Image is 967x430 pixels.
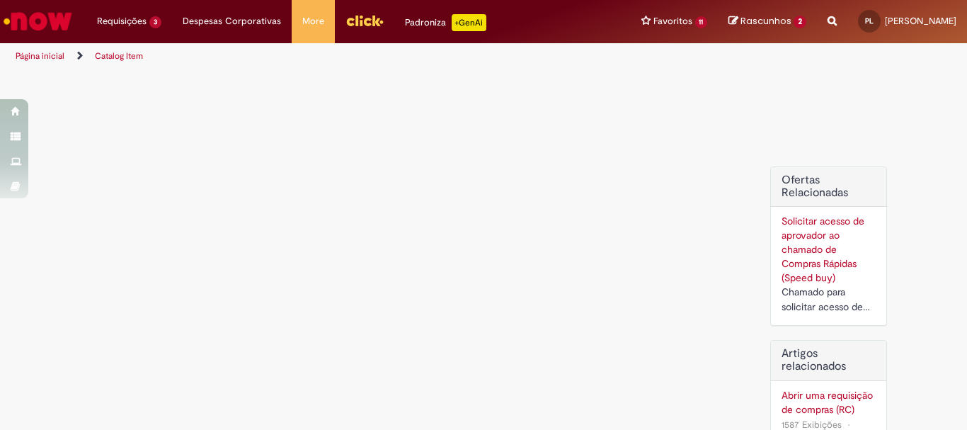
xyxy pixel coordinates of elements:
h2: Ofertas Relacionadas [782,174,876,199]
span: Rascunhos [740,14,791,28]
span: PL [865,16,874,26]
span: Favoritos [653,14,692,28]
span: More [302,14,324,28]
span: Requisições [97,14,147,28]
span: 11 [695,16,708,28]
img: click_logo_yellow_360x200.png [345,10,384,31]
div: Padroniza [405,14,486,31]
div: Chamado para solicitar acesso de aprovador ao ticket de Speed buy [782,285,876,315]
ul: Trilhas de página [11,43,634,69]
span: 2 [794,16,806,28]
h3: Artigos relacionados [782,348,876,373]
div: Ofertas Relacionadas [770,166,887,326]
a: Rascunhos [728,15,806,28]
span: [PERSON_NAME] [885,15,956,27]
span: Despesas Corporativas [183,14,281,28]
a: Solicitar acesso de aprovador ao chamado de Compras Rápidas (Speed buy) [782,215,864,284]
img: ServiceNow [1,7,74,35]
a: Abrir uma requisição de compras (RC) [782,388,876,417]
p: +GenAi [452,14,486,31]
span: 3 [149,16,161,28]
a: Catalog Item [95,50,143,62]
a: Página inicial [16,50,64,62]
